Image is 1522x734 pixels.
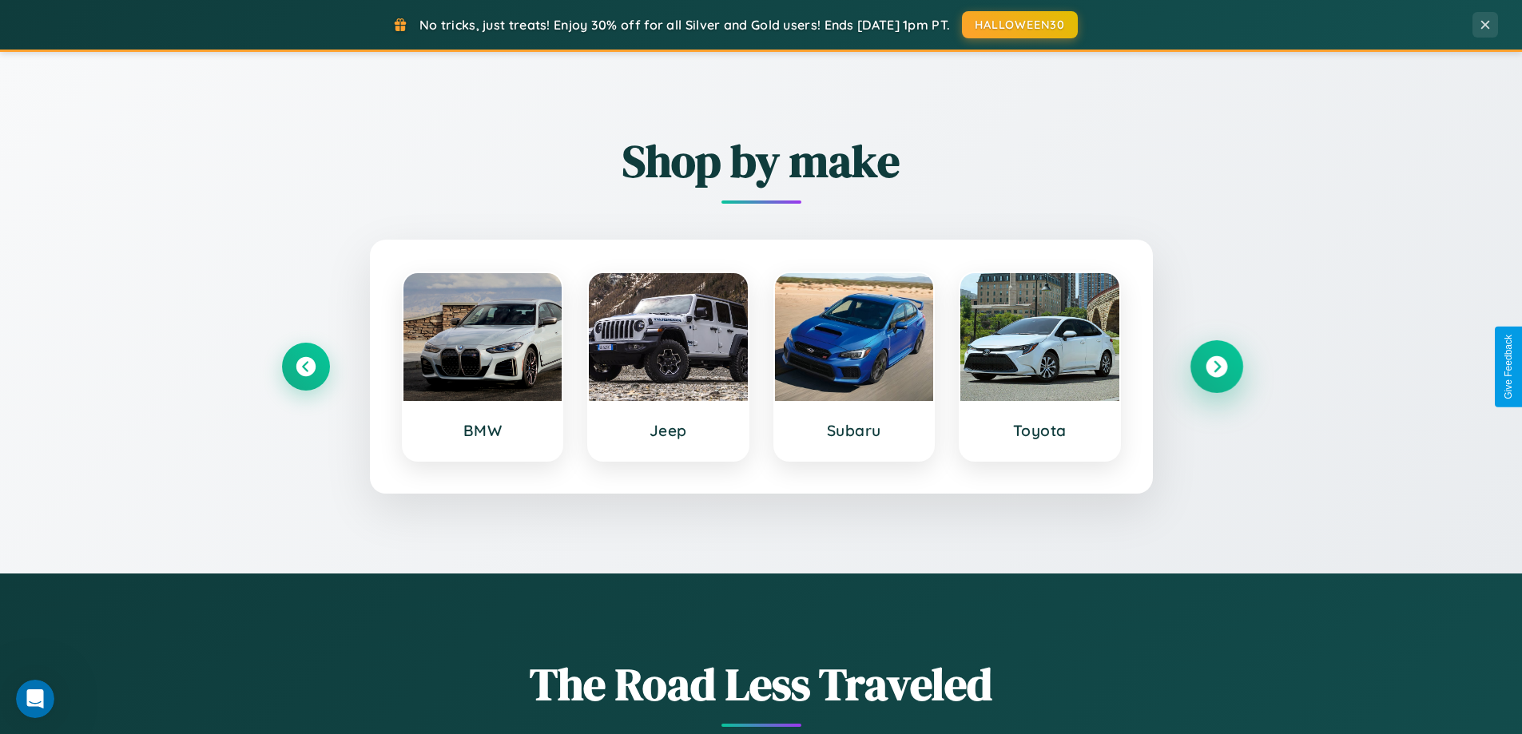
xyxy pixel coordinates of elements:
h3: Jeep [605,421,732,440]
button: HALLOWEEN30 [962,11,1078,38]
span: No tricks, just treats! Enjoy 30% off for all Silver and Gold users! Ends [DATE] 1pm PT. [419,17,950,33]
h3: Subaru [791,421,918,440]
div: Give Feedback [1503,335,1514,399]
h2: Shop by make [282,130,1241,192]
h1: The Road Less Traveled [282,653,1241,715]
h3: Toyota [976,421,1103,440]
h3: BMW [419,421,546,440]
iframe: Intercom live chat [16,680,54,718]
